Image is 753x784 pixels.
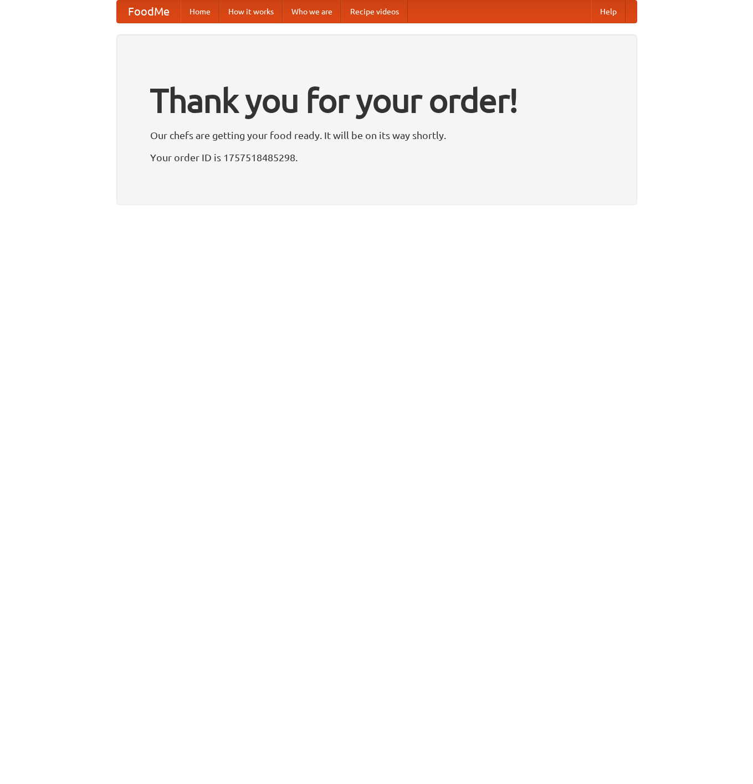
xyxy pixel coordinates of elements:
a: Who we are [283,1,341,23]
h1: Thank you for your order! [150,74,603,127]
p: Our chefs are getting your food ready. It will be on its way shortly. [150,127,603,144]
a: How it works [219,1,283,23]
a: Help [591,1,626,23]
p: Your order ID is 1757518485298. [150,149,603,166]
a: Recipe videos [341,1,408,23]
a: Home [181,1,219,23]
a: FoodMe [117,1,181,23]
